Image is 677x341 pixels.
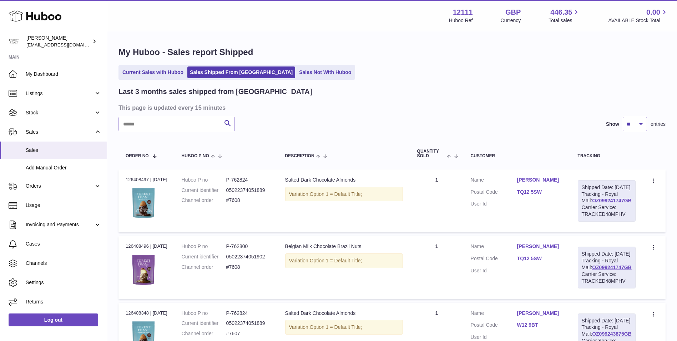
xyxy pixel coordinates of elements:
div: Currency [501,17,521,24]
img: internalAdmin-12111@internal.huboo.com [9,36,19,47]
span: Invoicing and Payments [26,221,94,228]
a: Sales Shipped From [GEOGRAPHIC_DATA] [187,66,295,78]
span: Total sales [549,17,580,24]
span: Sales [26,147,101,154]
div: Belgian Milk Chocolate Brazil Nuts [285,243,403,250]
span: Order No [126,154,149,158]
dt: Postal Code [471,322,517,330]
span: My Dashboard [26,71,101,78]
a: OZ099243875GB [592,331,632,337]
div: Variation: [285,253,403,268]
dt: Channel order [182,197,226,204]
dt: Postal Code [471,189,517,197]
span: Stock [26,109,94,116]
span: entries [651,121,666,128]
span: Huboo P no [182,154,209,158]
div: 126408496 | [DATE] [126,243,167,249]
span: Channels [26,260,101,267]
dd: P-762824 [226,310,271,317]
div: Salted Dark Chocolate Almonds [285,177,403,183]
dt: User Id [471,201,517,207]
dd: 05022374051889 [226,320,271,327]
a: [PERSON_NAME] [517,177,564,183]
span: Add Manual Order [26,164,101,171]
div: Variation: [285,320,403,335]
span: Returns [26,298,101,305]
td: 1 [410,236,464,299]
span: 446.35 [550,8,572,17]
span: Description [285,154,314,158]
dd: #7607 [226,330,271,337]
dt: User Id [471,334,517,341]
dd: 05022374051902 [226,253,271,260]
a: Sales Not With Huboo [297,66,354,78]
a: [PERSON_NAME] [517,243,564,250]
dt: Channel order [182,330,226,337]
dt: Name [471,310,517,318]
dt: Huboo P no [182,177,226,183]
div: Customer [471,154,564,158]
div: Salted Dark Chocolate Almonds [285,310,403,317]
span: Orders [26,183,94,189]
div: Shipped Date: [DATE] [582,184,632,191]
td: 1 [410,169,464,232]
div: 126408348 | [DATE] [126,310,167,316]
h2: Last 3 months sales shipped from [GEOGRAPHIC_DATA] [118,87,312,97]
span: Option 1 = Default Title; [310,258,362,263]
dt: Channel order [182,264,226,271]
a: [PERSON_NAME] [517,310,564,317]
strong: 12111 [453,8,473,17]
span: Usage [26,202,101,209]
a: TQ12 5SW [517,189,564,196]
span: Quantity Sold [417,149,445,158]
h3: This page is updated every 15 minutes [118,104,664,112]
span: AVAILABLE Stock Total [608,17,668,24]
span: Option 1 = Default Title; [310,191,362,197]
dt: Current identifier [182,320,226,327]
div: Shipped Date: [DATE] [582,317,632,324]
div: Shipped Date: [DATE] [582,251,632,257]
div: Tracking - Royal Mail: [578,180,636,222]
img: FF-6723---PREMIUM-MILK-CHOC-BRAZIL.png [126,252,161,288]
span: Cases [26,241,101,247]
a: 0.00 AVAILABLE Stock Total [608,8,668,24]
a: Current Sales with Huboo [120,66,186,78]
dd: #7608 [226,264,271,271]
a: TQ12 5SW [517,255,564,262]
dt: Postal Code [471,255,517,264]
img: FF-6723-PREMIUM-DARK-CHOC-ALMONDS-1024x1024.png [126,185,161,221]
a: OZ099241747GB [592,265,632,270]
h1: My Huboo - Sales report Shipped [118,46,666,58]
div: 126408497 | [DATE] [126,177,167,183]
dt: Name [471,243,517,252]
span: Option 1 = Default Title; [310,324,362,330]
dd: P-762824 [226,177,271,183]
div: Tracking [578,154,636,158]
span: Settings [26,279,101,286]
a: OZ099241747GB [592,198,632,203]
div: [PERSON_NAME] [26,35,91,48]
label: Show [606,121,619,128]
div: Carrier Service: TRACKED48MPHV [582,271,632,285]
dd: 05022374051889 [226,187,271,194]
div: Tracking - Royal Mail: [578,247,636,288]
dd: P-762800 [226,243,271,250]
a: 446.35 Total sales [549,8,580,24]
a: W12 9BT [517,322,564,328]
dt: Huboo P no [182,243,226,250]
span: [EMAIL_ADDRESS][DOMAIN_NAME] [26,42,105,48]
span: Sales [26,129,94,135]
span: Listings [26,90,94,97]
strong: GBP [505,8,521,17]
dt: Name [471,177,517,185]
div: Huboo Ref [449,17,473,24]
div: Carrier Service: TRACKED48MPHV [582,204,632,218]
span: 0.00 [646,8,660,17]
dt: User Id [471,267,517,274]
dt: Huboo P no [182,310,226,317]
dd: #7608 [226,197,271,204]
dt: Current identifier [182,253,226,260]
div: Variation: [285,187,403,202]
dt: Current identifier [182,187,226,194]
a: Log out [9,313,98,326]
